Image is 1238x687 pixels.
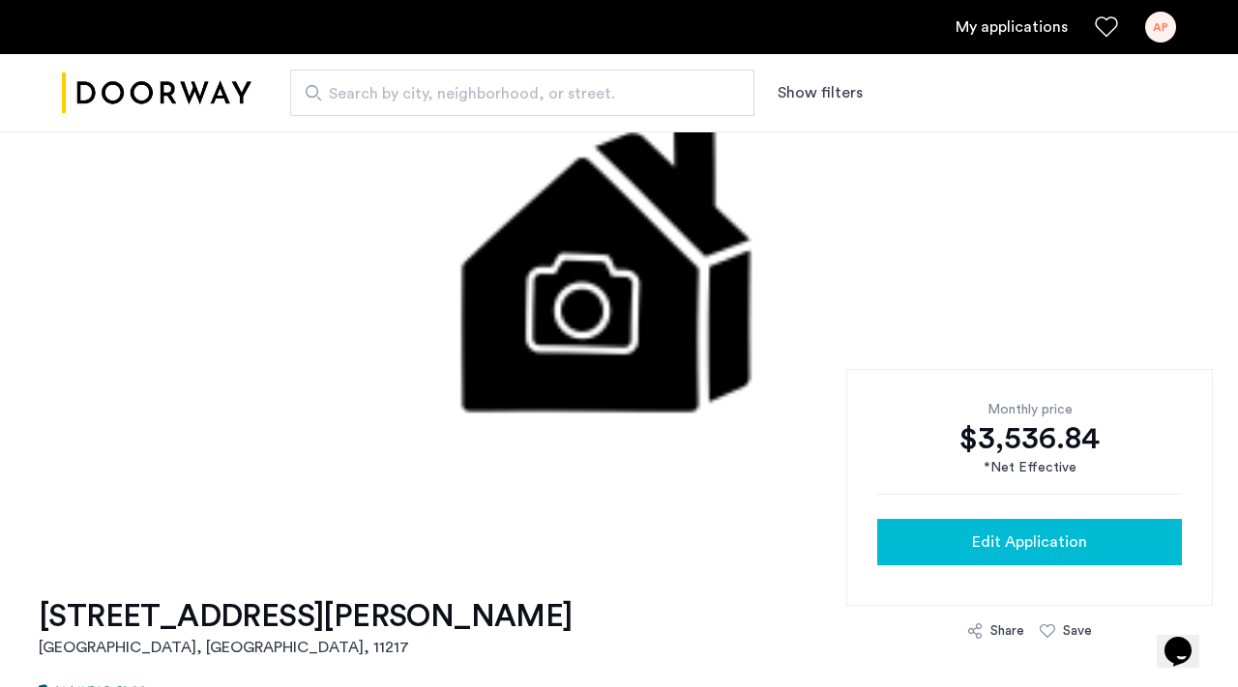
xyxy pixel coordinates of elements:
img: logo [62,57,251,129]
a: Cazamio logo [62,57,251,129]
h2: [GEOGRAPHIC_DATA], [GEOGRAPHIC_DATA] , 11217 [39,636,573,659]
h1: [STREET_ADDRESS][PERSON_NAME] [39,597,573,636]
iframe: chat widget [1157,610,1219,668]
a: [STREET_ADDRESS][PERSON_NAME][GEOGRAPHIC_DATA], [GEOGRAPHIC_DATA], 11217 [39,597,573,659]
div: Monthly price [877,400,1182,419]
div: *Net Effective [877,458,1182,478]
span: Search by city, neighborhood, or street. [329,82,700,105]
div: $3,536.84 [877,419,1182,458]
input: Apartment Search [290,70,754,116]
div: AP [1145,12,1176,43]
span: Edit Application [972,530,1087,554]
div: Save [1063,621,1092,641]
button: Show or hide filters [778,81,863,104]
div: Share [990,621,1024,641]
button: button [877,519,1182,565]
a: Favorites [1095,15,1118,39]
a: My application [956,15,1068,39]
